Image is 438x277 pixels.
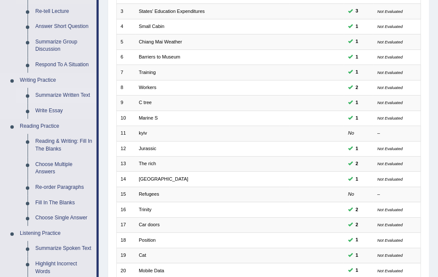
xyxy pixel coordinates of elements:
[116,126,135,141] td: 11
[353,236,361,244] span: You can still take this question
[353,160,361,168] span: You can still take this question
[116,4,135,19] td: 3
[377,161,403,166] small: Not Evaluated
[377,222,403,227] small: Not Evaluated
[377,9,403,14] small: Not Evaluated
[31,57,96,73] a: Respond To A Situation
[377,177,403,182] small: Not Evaluated
[139,237,155,243] a: Position
[116,248,135,263] td: 19
[139,85,156,90] a: Workers
[116,187,135,202] td: 15
[139,115,158,120] a: Marine S
[116,80,135,95] td: 8
[139,207,152,212] a: Trinity
[353,145,361,153] span: You can still take this question
[377,238,403,243] small: Not Evaluated
[139,191,159,197] a: Refugees
[139,39,182,44] a: Chiang Mai Weather
[377,116,403,120] small: Not Evaluated
[377,268,403,273] small: Not Evaluated
[16,73,96,88] a: Writing Practice
[116,157,135,172] td: 13
[377,253,403,258] small: Not Evaluated
[353,206,361,214] span: You can still take this question
[16,226,96,241] a: Listening Practice
[139,54,180,59] a: Barriers to Museum
[31,180,96,195] a: Re-order Paragraphs
[116,34,135,49] td: 5
[139,9,205,14] a: States' Education Expenditures
[139,130,147,135] a: kyiv
[353,38,361,46] span: You can still take this question
[353,68,361,76] span: You can still take this question
[116,141,135,156] td: 12
[377,40,403,44] small: Not Evaluated
[116,49,135,65] td: 6
[116,202,135,217] td: 16
[31,103,96,119] a: Write Essay
[139,146,156,151] a: Jurassic
[31,19,96,34] a: Answer Short Question
[139,222,160,227] a: Car doors
[31,88,96,103] a: Summarize Written Text
[353,23,361,31] span: You can still take this question
[353,7,361,15] span: You can still take this question
[31,34,96,57] a: Summarize Group Discussion
[377,85,403,90] small: Not Evaluated
[377,207,403,212] small: Not Evaluated
[377,24,403,29] small: Not Evaluated
[31,157,96,180] a: Choose Multiple Answers
[139,70,156,75] a: Training
[31,210,96,226] a: Choose Single Answer
[377,191,416,198] div: –
[353,99,361,107] span: You can still take this question
[348,191,354,197] em: No
[377,70,403,75] small: Not Evaluated
[353,175,361,183] span: You can still take this question
[139,100,152,105] a: C tree
[353,252,361,259] span: You can still take this question
[31,4,96,19] a: Re-tell Lecture
[139,252,146,258] a: Cat
[377,130,416,137] div: –
[348,130,354,135] em: No
[116,111,135,126] td: 10
[139,24,165,29] a: Small Cabin
[353,267,361,274] span: You can still take this question
[377,146,403,151] small: Not Evaluated
[116,233,135,248] td: 18
[116,95,135,111] td: 9
[31,134,96,157] a: Reading & Writing: Fill In The Blanks
[116,65,135,80] td: 7
[16,119,96,134] a: Reading Practice
[116,172,135,187] td: 14
[139,268,164,273] a: Mobile Data
[353,114,361,122] span: You can still take this question
[31,195,96,211] a: Fill In The Blanks
[377,100,403,105] small: Not Evaluated
[31,241,96,256] a: Summarize Spoken Text
[116,19,135,34] td: 4
[353,84,361,92] span: You can still take this question
[353,53,361,61] span: You can still take this question
[116,217,135,232] td: 17
[377,55,403,59] small: Not Evaluated
[139,161,156,166] a: The rich
[139,176,188,182] a: [GEOGRAPHIC_DATA]
[353,221,361,229] span: You can still take this question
